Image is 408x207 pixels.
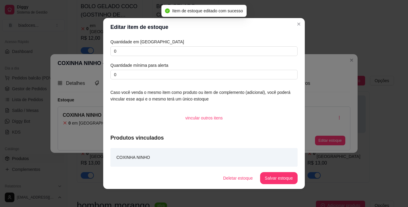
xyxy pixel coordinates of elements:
[260,172,298,184] button: Salvar estoque
[165,8,170,13] span: check-circle
[110,134,298,142] article: Produtos vinculados
[294,19,304,29] button: Close
[110,39,298,45] article: Quantidade em [GEOGRAPHIC_DATA]
[218,172,258,184] button: Deletar estoque
[172,8,243,13] span: Item de estoque editado com sucesso
[110,89,298,102] article: Caso você venda o mesmo item como produto ou item de complemento (adicional), você poderá vincula...
[181,112,228,124] button: vincular outros itens
[110,62,298,69] article: Quantidade mínima para alerta
[116,154,150,161] article: COXINHA NINHO
[103,18,305,36] header: Editar item de estoque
